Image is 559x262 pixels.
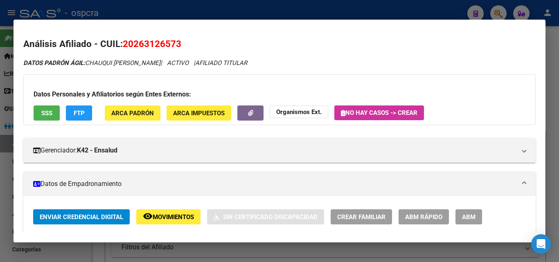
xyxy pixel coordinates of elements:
[105,105,160,121] button: ARCA Padrón
[136,209,201,224] button: Movimientos
[341,109,417,116] span: No hay casos -> Crear
[33,209,130,224] button: Enviar Credencial Digital
[74,110,85,117] span: FTP
[153,213,194,221] span: Movimientos
[23,138,536,163] mat-expansion-panel-header: Gerenciador:K42 - Ensalud
[173,110,225,117] span: ARCA Impuestos
[167,105,231,121] button: ARCA Impuestos
[111,110,154,117] span: ARCA Padrón
[462,213,476,221] span: ABM
[33,146,516,155] mat-panel-title: Gerenciador:
[34,105,60,121] button: SSS
[66,105,92,121] button: FTP
[337,213,385,221] span: Crear Familiar
[77,146,117,155] strong: K42 - Ensalud
[331,209,392,224] button: Crear Familiar
[23,59,247,67] i: | ACTIVO |
[207,209,324,224] button: Sin Certificado Discapacidad
[33,179,516,189] mat-panel-title: Datos de Empadronamiento
[276,108,322,116] strong: Organismos Ext.
[41,110,52,117] span: SSS
[195,59,247,67] span: AFILIADO TITULAR
[143,211,153,221] mat-icon: remove_red_eye
[270,105,328,118] button: Organismos Ext.
[123,38,181,49] span: 20263126573
[40,213,123,221] span: Enviar Credencial Digital
[23,37,536,51] h2: Análisis Afiliado - CUIL:
[334,105,424,120] button: No hay casos -> Crear
[399,209,449,224] button: ABM Rápido
[223,213,318,221] span: Sin Certificado Discapacidad
[23,59,85,67] strong: DATOS PADRÓN ÁGIL:
[34,90,525,99] h3: Datos Personales y Afiliatorios según Entes Externos:
[405,213,442,221] span: ABM Rápido
[23,59,160,67] span: CHAUQUI [PERSON_NAME]
[23,172,536,196] mat-expansion-panel-header: Datos de Empadronamiento
[455,209,482,224] button: ABM
[531,234,551,254] div: Open Intercom Messenger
